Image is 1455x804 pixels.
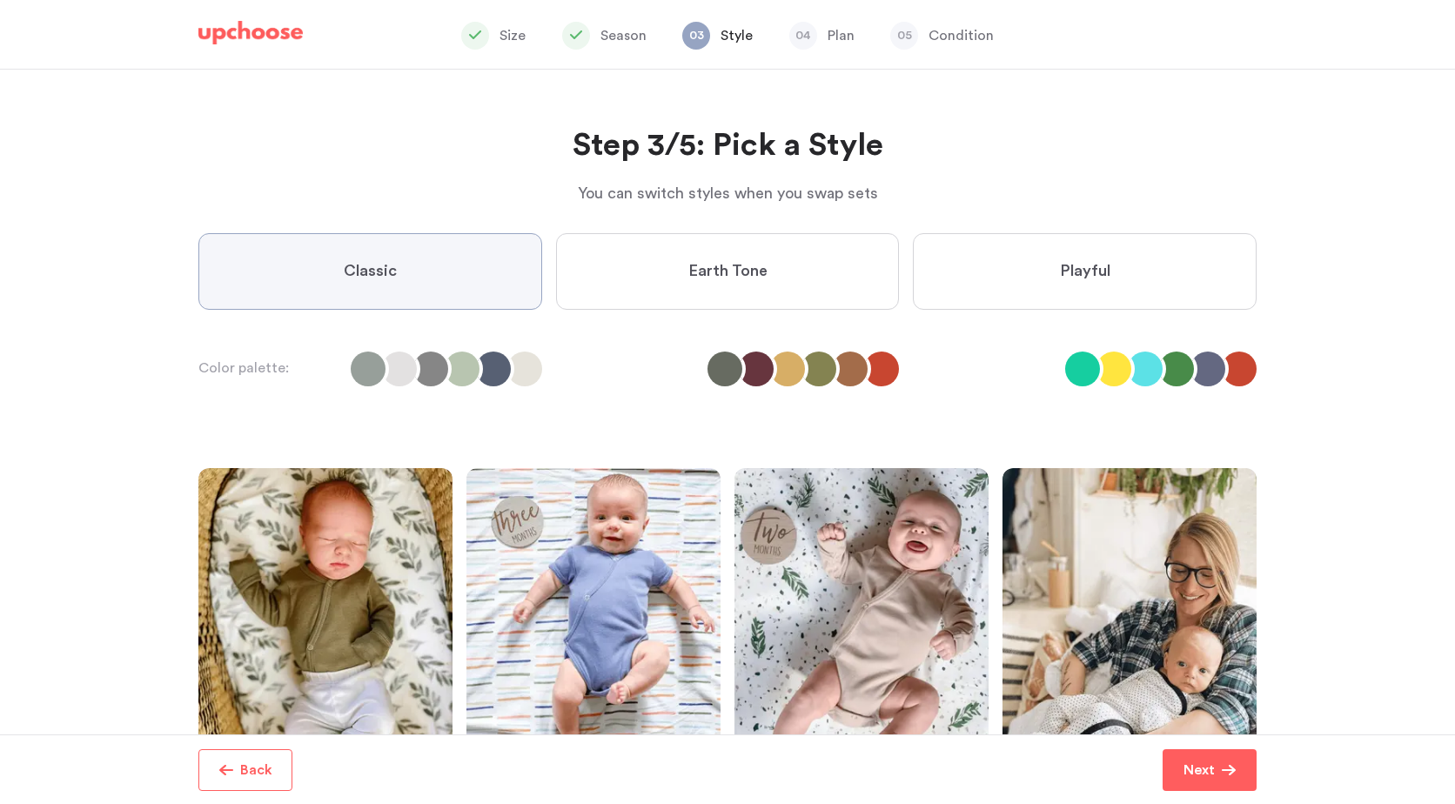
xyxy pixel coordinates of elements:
p: Style [721,25,753,46]
p: Back [240,760,272,781]
span: 05 [890,22,918,50]
span: You can switch styles when you swap sets [578,185,878,201]
p: Plan [828,25,855,46]
a: UpChoose [198,21,303,53]
h2: Step 3/5: Pick a Style [198,125,1257,167]
span: Earth Tone [688,261,768,282]
button: Back [198,749,292,791]
p: Season [600,25,647,46]
span: 03 [682,22,710,50]
span: Classic [344,261,397,282]
p: Next [1183,760,1215,781]
p: Size [500,25,526,46]
img: UpChoose [198,21,303,45]
button: Next [1163,749,1257,791]
span: Playful [1060,261,1110,282]
span: 04 [789,22,817,50]
p: Condition [929,25,994,46]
